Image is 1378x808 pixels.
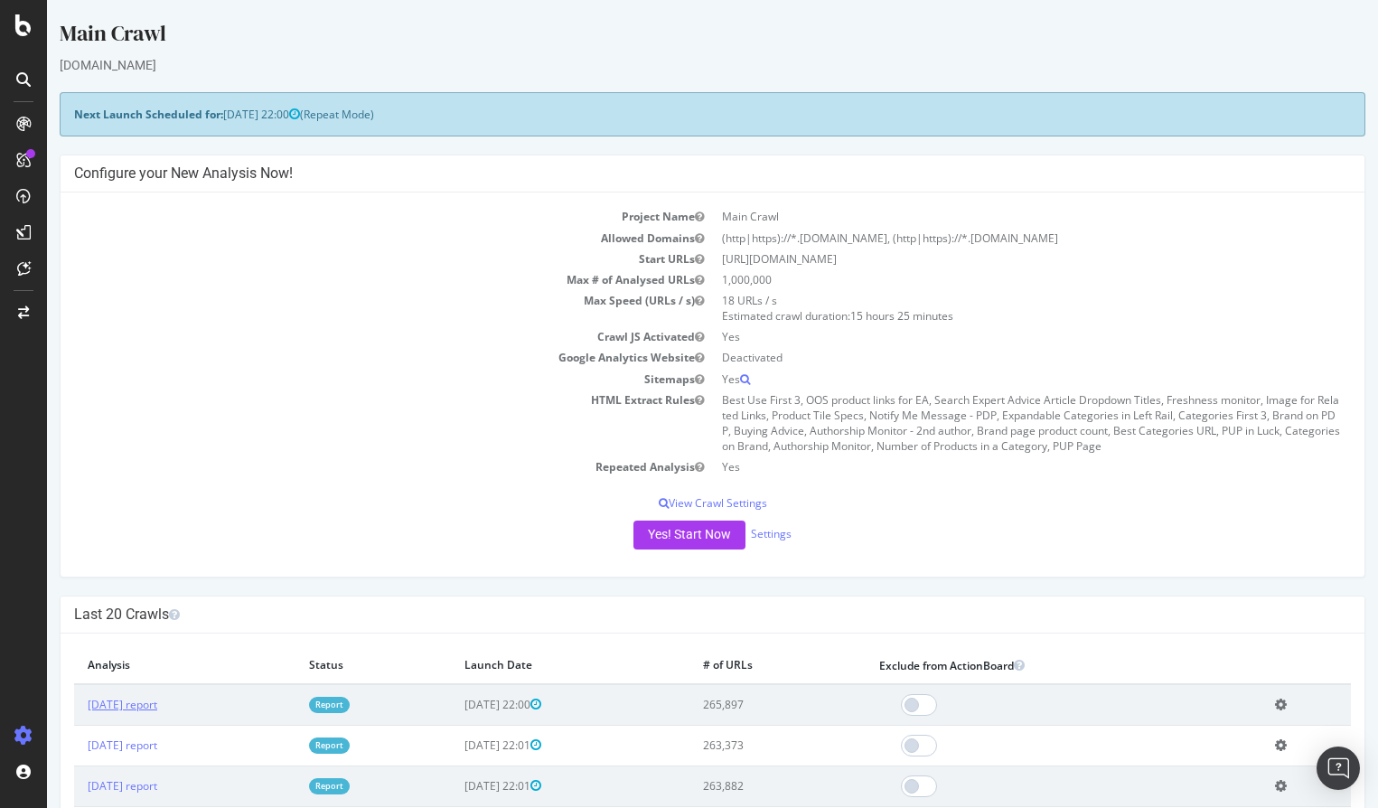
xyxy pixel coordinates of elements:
[666,369,1305,390] td: Yes
[586,521,698,550] button: Yes! Start Now
[666,228,1305,249] td: (http|https)://*.[DOMAIN_NAME], (http|https)://*.[DOMAIN_NAME]
[27,456,666,477] td: Repeated Analysis
[642,766,819,806] td: 263,882
[27,495,1304,511] p: View Crawl Settings
[27,164,1304,183] h4: Configure your New Analysis Now!
[1317,747,1360,790] div: Open Intercom Messenger
[666,290,1305,326] td: 18 URLs / s Estimated crawl duration:
[417,697,494,712] span: [DATE] 22:00
[666,269,1305,290] td: 1,000,000
[13,92,1318,136] div: (Repeat Mode)
[666,249,1305,269] td: [URL][DOMAIN_NAME]
[704,526,745,541] a: Settings
[41,697,110,712] a: [DATE] report
[27,390,666,457] td: HTML Extract Rules
[642,647,819,684] th: # of URLs
[13,18,1318,56] div: Main Crawl
[27,606,1304,624] h4: Last 20 Crawls
[404,647,642,684] th: Launch Date
[248,647,404,684] th: Status
[27,290,666,326] td: Max Speed (URLs / s)
[13,56,1318,74] div: [DOMAIN_NAME]
[819,647,1214,684] th: Exclude from ActionBoard
[27,228,666,249] td: Allowed Domains
[666,456,1305,477] td: Yes
[642,725,819,766] td: 263,373
[27,326,666,347] td: Crawl JS Activated
[417,778,494,794] span: [DATE] 22:01
[41,738,110,753] a: [DATE] report
[27,269,666,290] td: Max # of Analysed URLs
[27,249,666,269] td: Start URLs
[41,778,110,794] a: [DATE] report
[803,308,906,324] span: 15 hours 25 minutes
[27,206,666,227] td: Project Name
[176,107,253,122] span: [DATE] 22:00
[262,738,303,753] a: Report
[27,369,666,390] td: Sitemaps
[666,347,1305,368] td: Deactivated
[666,390,1305,457] td: Best Use First 3, OOS product links for EA, Search Expert Advice Article Dropdown Titles, Freshne...
[666,206,1305,227] td: Main Crawl
[27,107,176,122] strong: Next Launch Scheduled for:
[642,684,819,726] td: 265,897
[27,347,666,368] td: Google Analytics Website
[27,647,248,684] th: Analysis
[262,778,303,794] a: Report
[262,697,303,712] a: Report
[666,326,1305,347] td: Yes
[417,738,494,753] span: [DATE] 22:01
